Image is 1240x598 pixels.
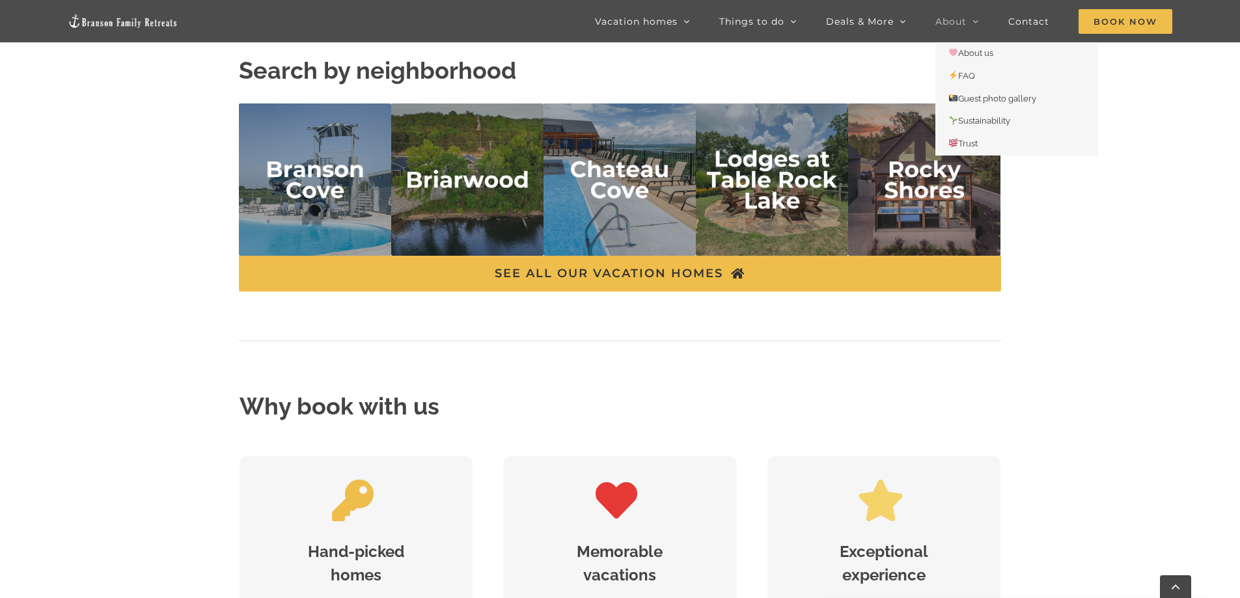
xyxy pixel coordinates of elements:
[239,103,391,256] img: branson cove
[935,110,1098,133] a: 🌱Sustainability
[949,48,958,57] img: 🩷
[948,48,993,58] span: About us
[239,57,516,84] strong: Search by neighborhood
[949,139,958,147] img: 💯
[949,94,958,102] img: 📸
[391,106,544,123] a: briarwood
[948,139,978,148] span: Trust
[948,71,975,81] span: FAQ
[948,94,1036,103] span: Guest photo gallery
[848,103,1000,256] img: rocky shores
[391,103,544,256] img: briarwood
[935,65,1098,88] a: ⚡️FAQ
[949,71,958,79] img: ⚡️
[272,540,440,587] h3: Hand-picked homes
[935,17,967,26] span: About
[826,17,894,26] span: Deals & More
[544,103,696,256] img: chateau cove
[848,106,1000,123] a: rocky shores
[1008,17,1049,26] span: Contact
[536,540,704,587] h3: Memorable vacations
[800,540,968,587] h3: Exceptional experience
[544,106,696,123] a: chateau cove
[495,267,723,280] span: SEE ALL OUR VACATION HOMES
[935,42,1098,65] a: 🩷About us
[696,103,848,256] img: Lodges at Table Rock Lake
[949,116,958,125] img: 🌱
[68,14,178,29] img: Branson Family Retreats Logo
[935,133,1098,156] a: 💯Trust
[595,17,678,26] span: Vacation homes
[948,116,1010,126] span: Sustainability
[239,256,1000,292] a: SEE ALL OUR VACATION HOMES
[1079,9,1172,34] span: Book Now
[719,17,784,26] span: Things to do
[239,106,391,123] a: branson cove
[935,88,1098,111] a: 📸Guest photo gallery
[240,392,439,420] strong: Why book with us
